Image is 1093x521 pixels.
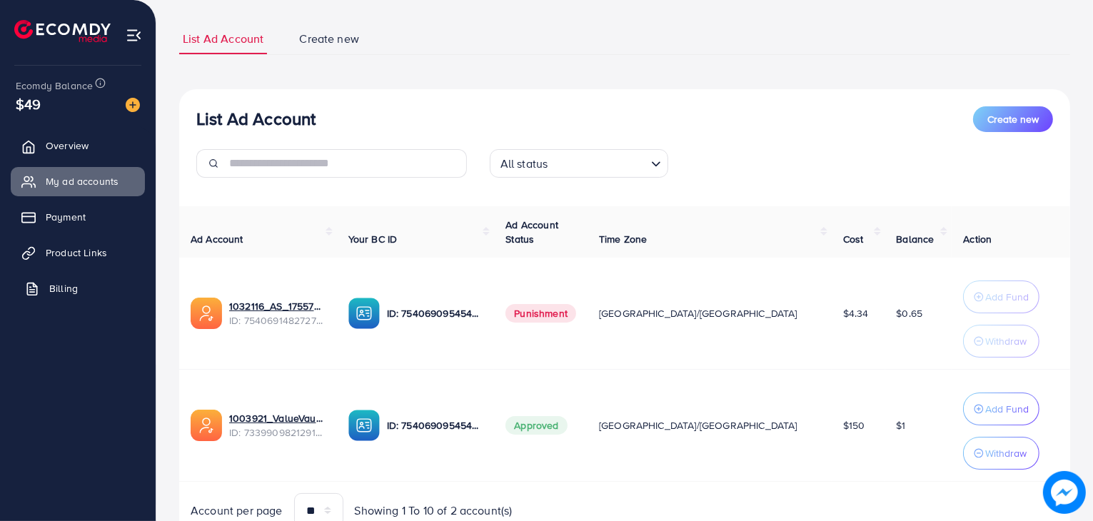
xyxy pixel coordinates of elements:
span: Punishment [505,304,576,323]
p: ID: 7540690954542530567 [387,417,483,434]
span: Balance [897,232,935,246]
img: ic-ba-acc.ded83a64.svg [348,410,380,441]
span: Create new [299,31,359,47]
img: image [1047,475,1082,510]
button: Withdraw [963,437,1039,470]
span: My ad accounts [46,174,119,188]
p: Add Fund [985,288,1029,305]
span: [GEOGRAPHIC_DATA]/[GEOGRAPHIC_DATA] [599,306,797,320]
a: Product Links [11,238,145,267]
span: $1 [897,418,906,433]
span: $49 [15,93,41,116]
span: Ad Account [191,232,243,246]
span: All status [498,153,551,174]
span: Your BC ID [348,232,398,246]
img: logo [14,20,111,42]
p: Withdraw [985,333,1027,350]
img: menu [126,27,142,44]
span: Payment [46,210,86,224]
img: ic-ads-acc.e4c84228.svg [191,298,222,329]
a: 1003921_ValueVault_1708955941628 [229,411,326,425]
span: Time Zone [599,232,647,246]
span: ID: 7540691482727464967 [229,313,326,328]
span: Action [963,232,992,246]
span: $150 [843,418,865,433]
img: ic-ads-acc.e4c84228.svg [191,410,222,441]
span: ID: 7339909821291855874 [229,425,326,440]
a: Billing [11,274,145,303]
img: image [126,98,140,112]
div: <span class='underline'>1003921_ValueVault_1708955941628</span></br>7339909821291855874 [229,411,326,440]
a: My ad accounts [11,167,145,196]
span: Ecomdy Balance [16,79,93,93]
span: $0.65 [897,306,923,320]
button: Create new [973,106,1053,132]
span: Approved [505,416,567,435]
span: Product Links [46,246,107,260]
span: Billing [49,281,78,295]
button: Add Fund [963,280,1039,313]
input: Search for option [552,151,645,174]
span: Account per page [191,502,283,519]
span: List Ad Account [183,31,263,47]
span: Ad Account Status [505,218,558,246]
a: Overview [11,131,145,160]
span: $4.34 [843,306,869,320]
span: Showing 1 To 10 of 2 account(s) [355,502,513,519]
h3: List Ad Account [196,108,316,129]
span: Cost [843,232,864,246]
a: Payment [11,203,145,231]
div: Search for option [490,149,668,178]
p: Withdraw [985,445,1027,462]
a: 1032116_AS_1755704222613 [229,299,326,313]
img: ic-ba-acc.ded83a64.svg [348,298,380,329]
p: Add Fund [985,400,1029,418]
button: Withdraw [963,325,1039,358]
span: Overview [46,138,89,153]
div: <span class='underline'>1032116_AS_1755704222613</span></br>7540691482727464967 [229,299,326,328]
p: ID: 7540690954542530567 [387,305,483,322]
span: Create new [987,112,1039,126]
span: [GEOGRAPHIC_DATA]/[GEOGRAPHIC_DATA] [599,418,797,433]
button: Add Fund [963,393,1039,425]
